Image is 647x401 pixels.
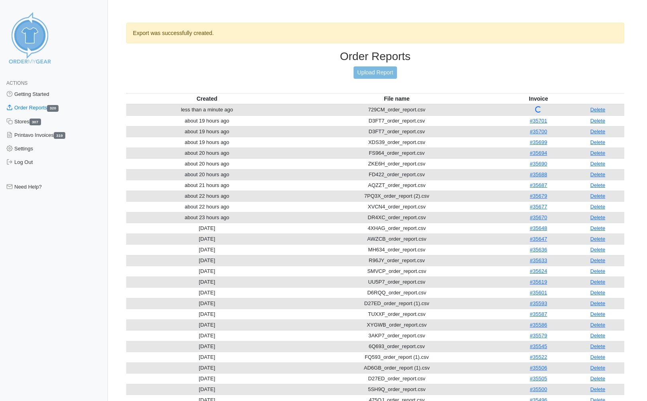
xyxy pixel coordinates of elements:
[590,204,606,210] a: Delete
[530,257,547,263] a: #35633
[530,300,547,306] a: #35593
[354,66,397,79] a: Upload Report
[288,223,506,234] td: 4XHAG_order_report.csv
[530,343,547,349] a: #35545
[530,225,547,231] a: #35648
[590,343,606,349] a: Delete
[530,171,547,177] a: #35688
[126,23,624,43] div: Export was successfully created.
[288,104,506,116] td: 729CM_order_report.csv
[288,201,506,212] td: XVCN4_order_report.csv
[530,322,547,328] a: #35586
[126,223,288,234] td: [DATE]
[47,105,59,112] span: 320
[590,247,606,253] a: Delete
[590,257,606,263] a: Delete
[288,309,506,319] td: TUXXF_order_report.csv
[126,384,288,395] td: [DATE]
[288,180,506,191] td: AQZZT_order_report.csv
[590,386,606,392] a: Delete
[126,126,288,137] td: about 19 hours ago
[288,126,506,137] td: D3FT7_order_report.csv
[126,352,288,362] td: [DATE]
[590,225,606,231] a: Delete
[590,118,606,124] a: Delete
[126,341,288,352] td: [DATE]
[530,333,547,339] a: #35579
[288,244,506,255] td: MH634_order_report.csv
[288,234,506,244] td: AWZCB_order_report.csv
[530,365,547,371] a: #35506
[590,354,606,360] a: Delete
[288,169,506,180] td: FD422_order_report.csv
[288,158,506,169] td: ZKE6H_order_report.csv
[6,80,27,86] span: Actions
[590,139,606,145] a: Delete
[288,352,506,362] td: FQ593_order_report (1).csv
[530,139,547,145] a: #35699
[288,276,506,287] td: UU5P7_order_report.csv
[288,384,506,395] td: 5SH9Q_order_report.csv
[530,386,547,392] a: #35500
[530,279,547,285] a: #35619
[288,115,506,126] td: D3FT7_order_report.csv
[126,169,288,180] td: about 20 hours ago
[126,255,288,266] td: [DATE]
[530,161,547,167] a: #35690
[590,376,606,382] a: Delete
[590,171,606,177] a: Delete
[126,93,288,104] th: Created
[590,214,606,220] a: Delete
[530,376,547,382] a: #35505
[126,276,288,287] td: [DATE]
[590,268,606,274] a: Delete
[590,300,606,306] a: Delete
[530,193,547,199] a: #35679
[590,290,606,296] a: Delete
[29,119,41,125] span: 307
[126,362,288,373] td: [DATE]
[126,266,288,276] td: [DATE]
[126,244,288,255] td: [DATE]
[126,115,288,126] td: about 19 hours ago
[288,341,506,352] td: 6Q693_order_report.csv
[530,354,547,360] a: #35522
[288,255,506,266] td: R96JY_order_report.csv
[590,365,606,371] a: Delete
[126,191,288,201] td: about 22 hours ago
[126,50,624,63] h3: Order Reports
[126,373,288,384] td: [DATE]
[590,236,606,242] a: Delete
[126,180,288,191] td: about 21 hours ago
[530,118,547,124] a: #35701
[530,182,547,188] a: #35687
[54,132,65,139] span: 319
[288,148,506,158] td: FS964_order_report.csv
[530,268,547,274] a: #35624
[530,150,547,156] a: #35694
[590,333,606,339] a: Delete
[126,287,288,298] td: [DATE]
[590,150,606,156] a: Delete
[590,161,606,167] a: Delete
[126,137,288,148] td: about 19 hours ago
[530,236,547,242] a: #35647
[590,107,606,113] a: Delete
[288,266,506,276] td: SMVCP_order_report.csv
[126,309,288,319] td: [DATE]
[126,298,288,309] td: [DATE]
[530,247,547,253] a: #35636
[590,128,606,134] a: Delete
[126,212,288,223] td: about 23 hours ago
[590,279,606,285] a: Delete
[126,201,288,212] td: about 22 hours ago
[288,93,506,104] th: File name
[590,193,606,199] a: Delete
[288,212,506,223] td: DR4XC_order_report.csv
[126,158,288,169] td: about 20 hours ago
[530,128,547,134] a: #35700
[126,319,288,330] td: [DATE]
[590,182,606,188] a: Delete
[126,148,288,158] td: about 20 hours ago
[288,287,506,298] td: D6RQQ_order_report.csv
